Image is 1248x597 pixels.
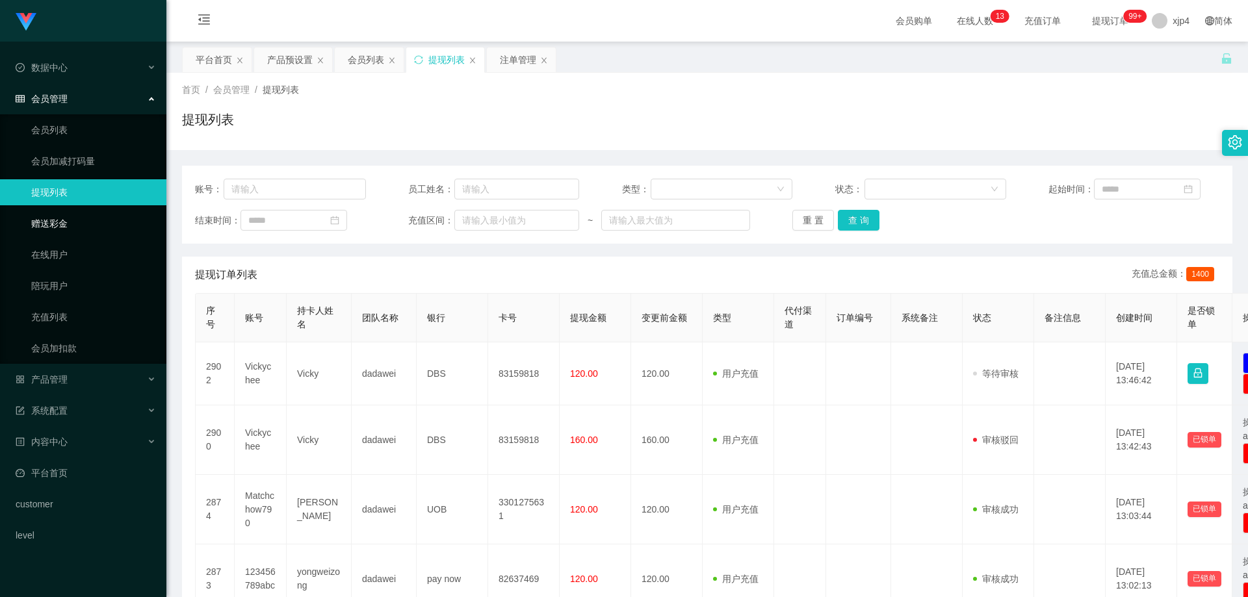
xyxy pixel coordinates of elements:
[1000,10,1004,23] p: 3
[31,273,156,299] a: 陪玩用户
[196,475,235,544] td: 2874
[1188,502,1221,517] button: 已锁单
[1085,16,1135,25] span: 提现订单
[31,242,156,268] a: 在线用户
[713,435,759,445] span: 用户充值
[16,406,25,415] i: 图标: form
[996,10,1000,23] p: 1
[196,342,235,405] td: 2902
[414,55,423,64] i: 图标: sync
[417,342,488,405] td: DBS
[317,57,324,64] i: 图标: close
[267,47,313,72] div: 产品预设置
[950,16,1000,25] span: 在线人数
[31,148,156,174] a: 会员加减打码量
[713,504,759,514] span: 用户充值
[1184,184,1193,194] i: 图标: calendar
[570,504,598,514] span: 120.00
[16,405,68,416] span: 系统配置
[16,94,25,103] i: 图标: table
[1188,305,1215,329] span: 是否锁单
[16,13,36,31] img: logo.9652507e.png
[570,368,598,379] span: 120.00
[388,57,396,64] i: 图标: close
[1106,342,1177,405] td: [DATE] 13:46:42
[206,305,215,329] span: 序号
[16,460,156,486] a: 图标: dashboard平台首页
[570,574,598,584] span: 120.00
[622,183,651,196] span: 类型：
[499,312,517,323] span: 卡号
[837,312,873,323] span: 订单编号
[1188,363,1208,384] button: 图标: lock
[570,312,606,323] span: 提现金额
[16,62,68,73] span: 数据中心
[224,179,366,199] input: 请输入
[973,504,1019,514] span: 审核成功
[427,312,445,323] span: 银行
[1116,312,1152,323] span: 创建时间
[16,63,25,72] i: 图标: check-circle-o
[235,342,287,405] td: Vickychee
[16,374,68,385] span: 产品管理
[1048,183,1094,196] span: 起始时间：
[408,214,454,227] span: 充值区间：
[1221,53,1232,64] i: 图标: unlock
[235,475,287,544] td: Matchchow790
[1045,312,1081,323] span: 备注信息
[31,304,156,330] a: 充值列表
[1106,475,1177,544] td: [DATE] 13:03:44
[1132,267,1219,283] div: 充值总金额：
[488,342,560,405] td: 83159818
[835,183,864,196] span: 状态：
[500,47,536,72] div: 注单管理
[991,10,1009,23] sup: 13
[195,183,224,196] span: 账号：
[838,210,879,231] button: 查 询
[263,84,299,95] span: 提现列表
[1186,267,1214,281] span: 1400
[205,84,208,95] span: /
[570,435,598,445] span: 160.00
[213,84,250,95] span: 会员管理
[196,405,235,475] td: 2900
[631,342,703,405] td: 120.00
[348,47,384,72] div: 会员列表
[195,214,240,227] span: 结束时间：
[469,57,476,64] i: 图标: close
[16,437,25,446] i: 图标: profile
[235,405,287,475] td: Vickychee
[196,47,232,72] div: 平台首页
[713,368,759,379] span: 用户充值
[902,312,938,323] span: 系统备注
[31,335,156,361] a: 会员加扣款
[1123,10,1147,23] sup: 175
[642,312,687,323] span: 变更前金额
[352,475,417,544] td: dadawei
[631,475,703,544] td: 120.00
[488,405,560,475] td: 83159818
[1106,405,1177,475] td: [DATE] 13:42:43
[16,375,25,384] i: 图标: appstore-o
[579,214,601,227] span: ~
[1188,432,1221,448] button: 已锁单
[287,342,352,405] td: Vicky
[417,405,488,475] td: DBS
[973,574,1019,584] span: 审核成功
[408,183,454,196] span: 员工姓名：
[601,210,749,231] input: 请输入最大值为
[31,117,156,143] a: 会员列表
[1018,16,1067,25] span: 充值订单
[297,305,333,329] span: 持卡人姓名
[16,94,68,104] span: 会员管理
[417,475,488,544] td: UOB
[713,574,759,584] span: 用户充值
[236,57,244,64] i: 图标: close
[352,342,417,405] td: dadawei
[182,84,200,95] span: 首页
[991,185,998,194] i: 图标: down
[631,405,703,475] td: 160.00
[488,475,560,544] td: 3301275631
[540,57,548,64] i: 图标: close
[330,216,339,225] i: 图标: calendar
